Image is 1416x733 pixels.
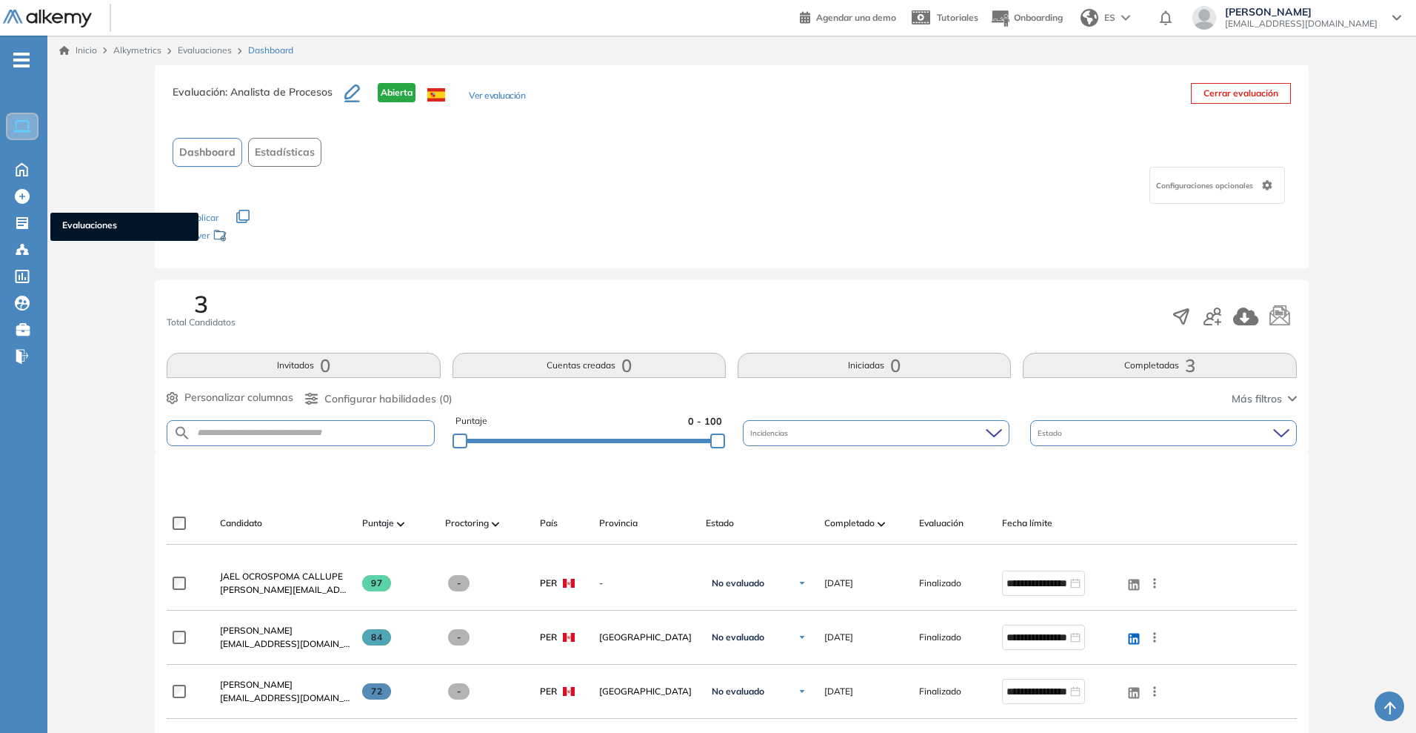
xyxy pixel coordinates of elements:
[816,12,896,23] span: Agendar una demo
[248,44,293,57] span: Dashboard
[427,88,445,102] img: ESP
[448,575,470,591] span: -
[563,633,575,642] img: PER
[167,390,293,405] button: Personalizar columnas
[62,219,187,235] span: Evaluaciones
[563,687,575,696] img: PER
[492,522,499,526] img: [missing "en.ARROW_ALT" translation]
[59,44,97,57] a: Inicio
[1030,420,1297,446] div: Estado
[225,85,333,99] span: : Analista de Procesos
[540,577,557,590] span: PER
[919,685,961,698] span: Finalizado
[1225,6,1377,18] span: [PERSON_NAME]
[220,571,343,582] span: JAEL OCROSPOMA CALLUPE
[1232,391,1282,407] span: Más filtros
[798,633,806,642] img: Ícono de flecha
[1014,12,1063,23] span: Onboarding
[712,631,764,643] span: No evaluado
[599,631,694,644] span: [GEOGRAPHIC_DATA]
[448,629,470,646] span: -
[194,292,208,316] span: 3
[1104,11,1115,24] span: ES
[878,522,885,526] img: [missing "en.ARROW_ALT" translation]
[1038,428,1065,439] span: Estado
[220,637,350,651] span: [EMAIL_ADDRESS][DOMAIN_NAME]
[178,44,232,56] a: Evaluaciones
[800,7,896,25] a: Agendar una demo
[220,517,262,530] span: Candidato
[706,517,734,530] span: Estado
[937,12,978,23] span: Tutoriales
[167,353,440,378] button: Invitados0
[1081,9,1098,27] img: world
[324,391,452,407] span: Configurar habilidades (0)
[305,391,452,407] button: Configurar habilidades (0)
[362,683,391,700] span: 72
[599,685,694,698] span: [GEOGRAPHIC_DATA]
[540,685,557,698] span: PER
[990,2,1063,34] button: Onboarding
[362,575,391,591] span: 97
[599,517,638,530] span: Provincia
[738,353,1011,378] button: Iniciadas0
[397,522,404,526] img: [missing "en.ARROW_ALT" translation]
[540,517,558,530] span: País
[563,579,575,588] img: PER
[1232,391,1297,407] button: Más filtros
[255,145,315,160] span: Estadísticas
[455,414,487,428] span: Puntaje
[1002,517,1052,530] span: Fecha límite
[220,625,293,636] span: [PERSON_NAME]
[179,145,236,160] span: Dashboard
[220,679,293,690] span: [PERSON_NAME]
[1121,15,1130,21] img: arrow
[824,517,875,530] span: Completado
[798,579,806,588] img: Ícono de flecha
[919,517,964,530] span: Evaluación
[540,631,557,644] span: PER
[919,631,961,644] span: Finalizado
[452,353,726,378] button: Cuentas creadas0
[1023,353,1296,378] button: Completadas3
[184,212,218,223] span: Duplicar
[469,89,525,105] button: Ver evaluación
[173,424,191,442] img: SEARCH_ALT
[167,316,236,329] span: Total Candidatos
[184,390,293,405] span: Personalizar columnas
[445,517,489,530] span: Proctoring
[743,420,1009,446] div: Incidencias
[712,686,764,697] span: No evaluado
[220,691,350,705] span: [EMAIL_ADDRESS][DOMAIN_NAME]
[712,577,764,589] span: No evaluado
[798,687,806,696] img: Ícono de flecha
[173,138,242,167] button: Dashboard
[184,223,333,251] div: Mover
[688,414,722,428] span: 0 - 100
[824,685,853,698] span: [DATE]
[248,138,321,167] button: Estadísticas
[824,577,853,590] span: [DATE]
[448,683,470,700] span: -
[220,570,350,583] a: JAEL OCROSPOMA CALLUPE
[220,624,350,637] a: [PERSON_NAME]
[220,583,350,597] span: [PERSON_NAME][EMAIL_ADDRESS][PERSON_NAME][DOMAIN_NAME]
[919,577,961,590] span: Finalizado
[173,83,344,114] h3: Evaluación
[220,678,350,691] a: [PERSON_NAME]
[378,83,415,102] span: Abierta
[3,10,92,28] img: Logo
[1156,180,1256,191] span: Configuraciones opcionales
[1149,167,1285,204] div: Configuraciones opcionales
[362,629,391,646] span: 84
[750,428,791,439] span: Incidencias
[824,631,853,644] span: [DATE]
[113,44,161,56] span: Alkymetrics
[362,517,394,530] span: Puntaje
[1225,18,1377,30] span: [EMAIL_ADDRESS][DOMAIN_NAME]
[13,59,30,62] i: -
[1191,83,1291,104] button: Cerrar evaluación
[599,577,694,590] span: -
